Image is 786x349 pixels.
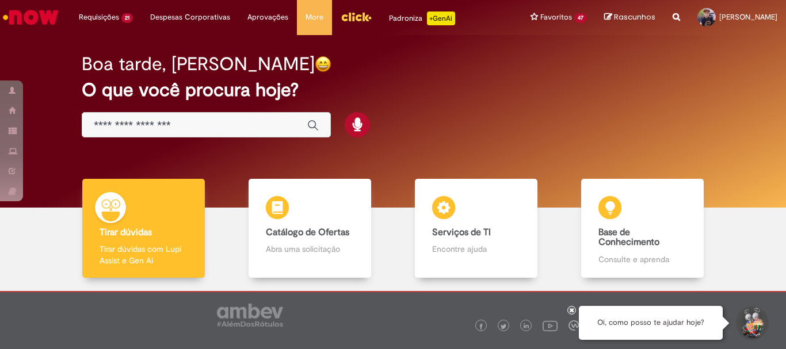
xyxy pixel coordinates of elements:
img: logo_footer_youtube.png [543,318,558,333]
p: Encontre ajuda [432,243,520,255]
a: Tirar dúvidas Tirar dúvidas com Lupi Assist e Gen Ai [60,179,227,278]
a: Base de Conhecimento Consulte e aprenda [559,179,726,278]
img: ServiceNow [1,6,60,29]
h2: O que você procura hoje? [82,80,704,100]
img: logo_footer_ambev_rotulo_gray.png [217,304,283,327]
span: Despesas Corporativas [150,11,230,23]
span: Rascunhos [614,11,655,22]
img: logo_footer_twitter.png [501,324,506,329]
span: Favoritos [540,11,572,23]
span: Aprovações [247,11,288,23]
a: Catálogo de Ofertas Abra uma solicitação [227,179,393,278]
b: Tirar dúvidas [100,227,152,238]
div: Padroniza [389,11,455,25]
span: 47 [574,13,587,23]
span: Requisições [79,11,119,23]
span: 21 [121,13,133,23]
h2: Boa tarde, [PERSON_NAME] [82,54,315,74]
img: logo_footer_workplace.png [568,320,579,331]
img: click_logo_yellow_360x200.png [341,8,372,25]
button: Iniciar Conversa de Suporte [734,306,769,340]
img: logo_footer_facebook.png [478,324,484,329]
p: Abra uma solicitação [266,243,353,255]
p: Tirar dúvidas com Lupi Assist e Gen Ai [100,243,187,266]
img: happy-face.png [315,56,331,72]
b: Base de Conhecimento [598,227,659,248]
span: More [306,11,323,23]
span: [PERSON_NAME] [719,12,777,22]
p: Consulte e aprenda [598,254,686,265]
b: Serviços de TI [432,227,491,238]
p: +GenAi [427,11,455,25]
b: Catálogo de Ofertas [266,227,349,238]
img: logo_footer_linkedin.png [524,323,529,330]
a: Serviços de TI Encontre ajuda [393,179,559,278]
div: Oi, como posso te ajudar hoje? [579,306,723,340]
a: Rascunhos [604,12,655,23]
